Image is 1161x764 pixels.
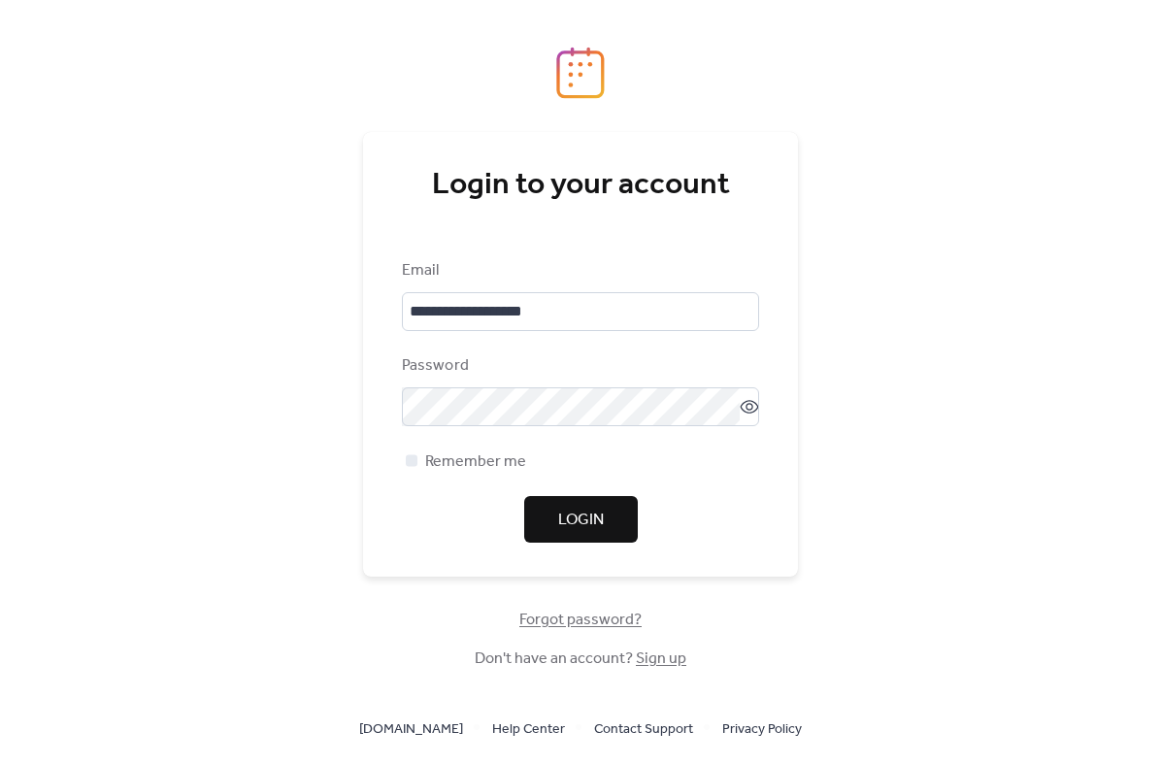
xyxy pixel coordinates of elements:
div: Email [402,259,755,282]
a: Sign up [636,644,686,674]
a: [DOMAIN_NAME] [359,716,463,741]
a: Forgot password? [519,615,642,625]
a: Privacy Policy [722,716,802,741]
span: Help Center [492,718,565,742]
span: Don't have an account? [475,648,686,671]
span: [DOMAIN_NAME] [359,718,463,742]
div: Password [402,354,755,378]
span: Login [558,509,604,532]
a: Help Center [492,716,565,741]
img: logo [556,47,605,99]
a: Contact Support [594,716,693,741]
span: Forgot password? [519,609,642,632]
button: Login [524,496,638,543]
div: Login to your account [402,166,759,205]
span: Remember me [425,450,526,474]
span: Contact Support [594,718,693,742]
span: Privacy Policy [722,718,802,742]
